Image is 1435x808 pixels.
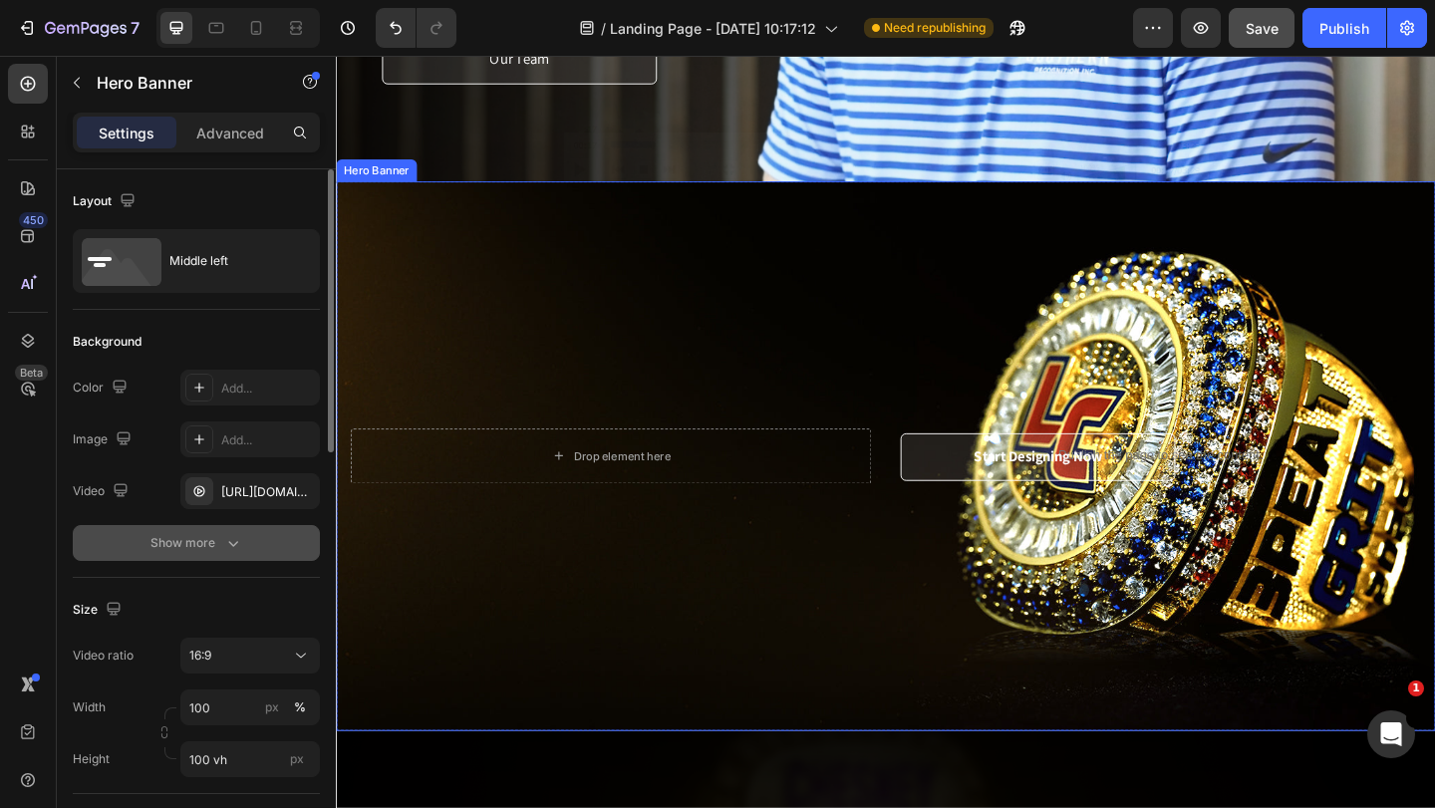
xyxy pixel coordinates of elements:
div: [URL][DOMAIN_NAME] [221,483,315,501]
div: Drop element here [258,427,364,443]
button: 7 [8,8,148,48]
div: Add... [221,431,315,449]
p: Settings [99,123,154,143]
input: px [180,741,320,777]
div: Publish [1319,18,1369,39]
label: Width [73,698,106,716]
strong: Start Designing Now [694,425,833,446]
p: 7 [131,16,140,40]
div: Size [73,597,126,624]
span: Need republishing [884,19,986,37]
button: Save [1229,8,1294,48]
span: Save [1246,20,1279,37]
iframe: Intercom live chat [1367,710,1415,758]
button: Publish [1302,8,1386,48]
button: % [260,695,284,719]
div: Image [73,426,136,453]
input: px% [180,689,320,725]
div: % [294,698,306,716]
div: Video ratio [73,647,134,665]
div: Hero Banner [4,116,84,134]
div: Undo/Redo [376,8,456,48]
div: Beta [15,365,48,381]
div: Show more [150,533,243,553]
div: Add... [221,380,315,398]
span: 16:9 [189,648,211,663]
p: Advanced [196,123,264,143]
button: px [288,695,312,719]
span: Landing Page - [DATE] 10:17:12 [610,18,816,39]
span: px [290,751,304,766]
button: 16:9 [180,638,320,673]
div: Video [73,478,133,505]
div: Layout [73,188,140,215]
span: / [601,18,606,39]
a: Start Designing Now [614,410,913,463]
div: Background [73,333,142,351]
div: px [265,698,279,716]
div: Middle left [169,238,291,284]
span: 1 [1408,680,1424,696]
iframe: Design area [336,56,1435,808]
div: Color [73,375,132,402]
div: 450 [19,212,48,228]
p: Hero Banner [97,71,266,95]
button: Show more [73,525,320,561]
label: Height [73,750,110,768]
